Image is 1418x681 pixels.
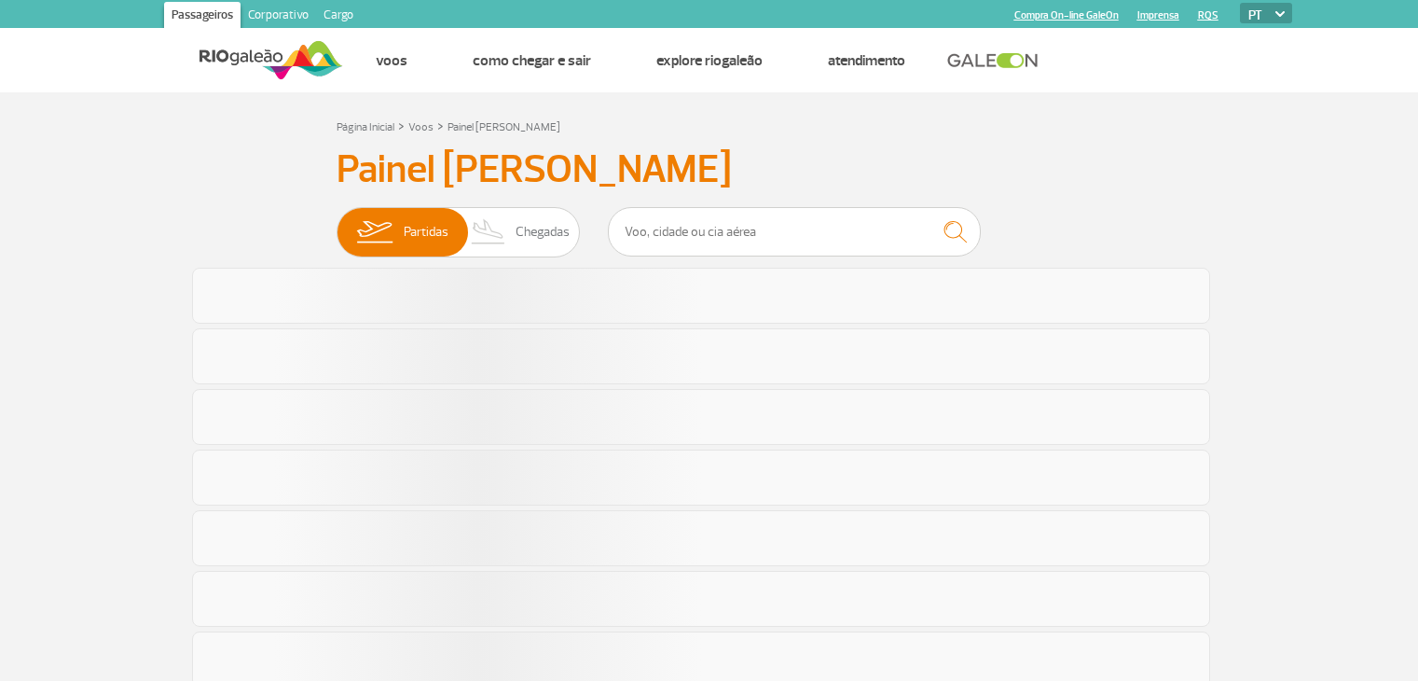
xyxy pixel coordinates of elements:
[516,208,570,257] span: Chegadas
[398,115,405,136] a: >
[241,2,316,32] a: Corporativo
[447,120,560,134] a: Painel [PERSON_NAME]
[828,51,905,70] a: Atendimento
[1198,9,1218,21] a: RQS
[608,207,981,257] input: Voo, cidade ou cia aérea
[337,120,394,134] a: Página Inicial
[164,2,241,32] a: Passageiros
[1014,9,1119,21] a: Compra On-line GaleOn
[316,2,361,32] a: Cargo
[1137,9,1179,21] a: Imprensa
[376,51,407,70] a: Voos
[408,120,434,134] a: Voos
[656,51,763,70] a: Explore RIOgaleão
[437,115,444,136] a: >
[473,51,591,70] a: Como chegar e sair
[461,208,516,257] img: slider-desembarque
[337,146,1082,193] h3: Painel [PERSON_NAME]
[345,208,404,257] img: slider-embarque
[404,208,448,257] span: Partidas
